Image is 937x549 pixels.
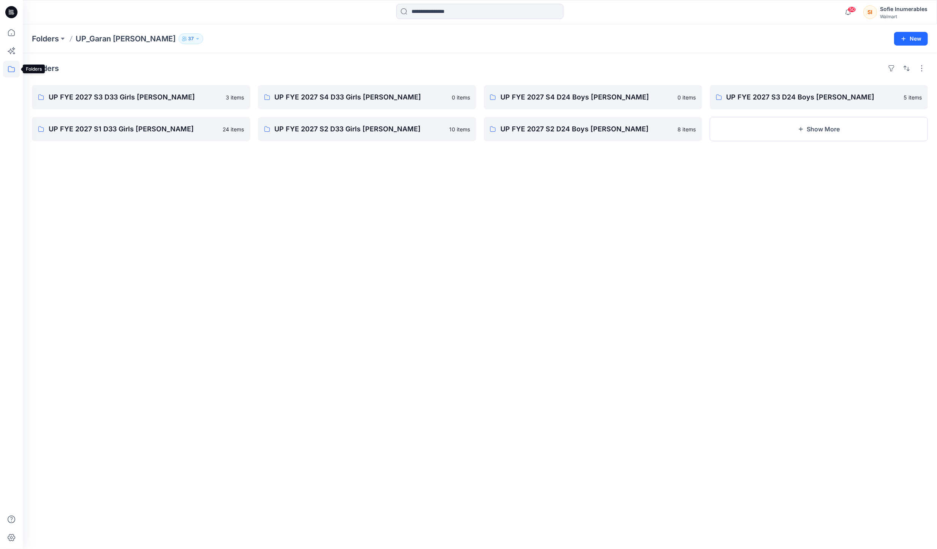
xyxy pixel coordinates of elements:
p: UP FYE 2027 S3 D24 Boys [PERSON_NAME] [726,92,899,103]
p: 24 items [223,125,244,133]
p: 37 [188,35,194,43]
a: Folders [32,33,59,44]
p: UP FYE 2027 S1 D33 Girls [PERSON_NAME] [49,124,218,134]
p: UP FYE 2027 S2 D33 Girls [PERSON_NAME] [275,124,445,134]
p: 8 items [678,125,696,133]
div: Sofie Inumerables [880,5,928,14]
a: UP FYE 2027 S4 D24 Boys [PERSON_NAME]0 items [484,85,702,109]
p: 3 items [226,93,244,101]
p: UP FYE 2027 S4 D24 Boys [PERSON_NAME] [500,92,673,103]
a: UP FYE 2027 S3 D24 Boys [PERSON_NAME]5 items [710,85,928,109]
a: UP FYE 2027 S3 D33 Girls [PERSON_NAME]3 items [32,85,250,109]
a: UP FYE 2027 S2 D33 Girls [PERSON_NAME]10 items [258,117,476,141]
button: New [894,32,928,46]
a: UP FYE 2027 S4 D33 Girls [PERSON_NAME]0 items [258,85,476,109]
button: 37 [179,33,203,44]
span: 50 [848,6,856,13]
p: UP FYE 2027 S3 D33 Girls [PERSON_NAME] [49,92,222,103]
p: UP FYE 2027 S2 D24 Boys [PERSON_NAME] [500,124,673,134]
p: 0 items [678,93,696,101]
h4: Folders [32,64,59,73]
a: UP FYE 2027 S2 D24 Boys [PERSON_NAME]8 items [484,117,702,141]
div: SI [863,5,877,19]
div: Walmart [880,14,928,19]
p: UP_Garan [PERSON_NAME] [76,33,176,44]
p: 10 items [449,125,470,133]
p: 5 items [904,93,922,101]
p: 0 items [452,93,470,101]
p: UP FYE 2027 S4 D33 Girls [PERSON_NAME] [275,92,448,103]
a: UP FYE 2027 S1 D33 Girls [PERSON_NAME]24 items [32,117,250,141]
button: Show More [710,117,928,141]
